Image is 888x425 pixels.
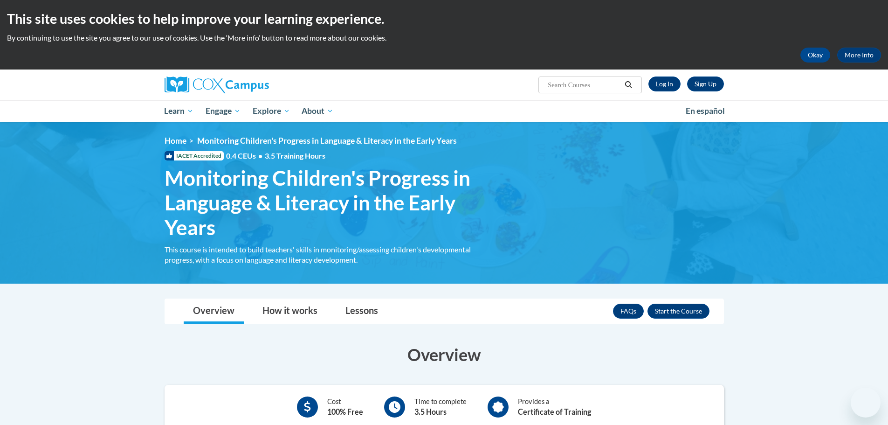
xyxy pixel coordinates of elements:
span: Monitoring Children's Progress in Language & Literacy in the Early Years [165,166,486,239]
b: 3.5 Hours [414,407,447,416]
div: Provides a [518,397,591,418]
div: Time to complete [414,397,467,418]
span: IACET Accredited [165,151,224,160]
button: Enroll [647,304,709,319]
a: Home [165,136,186,146]
a: Overview [184,299,244,324]
a: Explore [247,100,296,122]
span: 3.5 Training Hours [265,151,325,160]
button: Okay [800,48,830,63]
b: 100% Free [327,407,363,416]
span: En español [686,106,725,116]
div: This course is intended to build teachers' skills in monitoring/assessing children's developmenta... [165,244,486,265]
a: How it works [253,299,327,324]
a: En español [680,101,731,121]
iframe: Button to launch messaging window [851,388,881,418]
a: Register [687,77,724,91]
b: Certificate of Training [518,407,591,416]
h3: Overview [165,343,724,366]
img: Cox Campus [165,77,269,93]
span: Engage [206,105,241,117]
div: Main menu [151,100,738,122]
a: Engage [200,100,247,122]
div: Cost [327,397,363,418]
span: • [258,151,262,160]
span: Monitoring Children's Progress in Language & Literacy in the Early Years [197,136,457,146]
button: Search [621,79,635,91]
a: About [296,100,339,122]
span: 0.4 CEUs [226,151,325,161]
span: Learn [164,105,193,117]
a: More Info [837,48,881,63]
input: Search Courses [547,79,621,91]
h2: This site uses cookies to help improve your learning experience. [7,9,881,28]
p: By continuing to use the site you agree to our use of cookies. Use the ‘More info’ button to read... [7,33,881,43]
a: Log In [648,77,681,91]
span: Explore [253,105,290,117]
a: FAQs [613,304,644,319]
a: Cox Campus [165,77,342,93]
span: About [302,105,333,117]
a: Lessons [336,299,387,324]
a: Learn [158,100,200,122]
